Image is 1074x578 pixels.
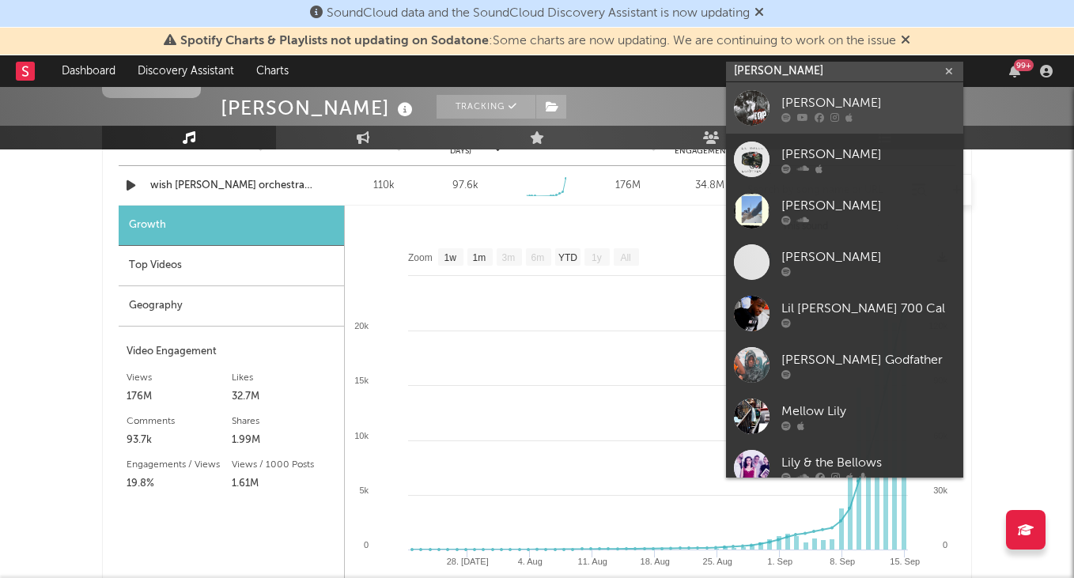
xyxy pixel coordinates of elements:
[119,206,344,246] div: Growth
[726,339,963,391] a: [PERSON_NAME] Godfather
[473,252,486,263] text: 1m
[232,412,337,431] div: Shares
[127,474,232,493] div: 19.8%
[518,557,543,566] text: 4. Aug
[51,55,127,87] a: Dashboard
[531,252,545,263] text: 6m
[232,455,337,474] div: Views / 1000 Posts
[119,286,344,327] div: Geography
[354,431,369,440] text: 10k
[232,431,337,450] div: 1.99M
[245,55,300,87] a: Charts
[354,321,369,331] text: 20k
[127,455,232,474] div: Engagements / Views
[781,247,955,266] div: [PERSON_NAME]
[781,453,955,472] div: Lily & the Bellows
[781,196,955,215] div: [PERSON_NAME]
[830,557,855,566] text: 8. Sep
[127,342,336,361] div: Video Engagement
[1014,59,1034,71] div: 99 +
[781,145,955,164] div: [PERSON_NAME]
[933,485,947,495] text: 30k
[726,288,963,339] a: Lil [PERSON_NAME] 700 Cal
[127,412,232,431] div: Comments
[781,93,955,112] div: [PERSON_NAME]
[119,246,344,286] div: Top Videos
[127,431,232,450] div: 93.7k
[327,7,750,20] span: SoundCloud data and the SoundCloud Discovery Assistant is now updating
[726,442,963,493] a: Lily & the Bellows
[901,35,910,47] span: Dismiss
[726,236,963,288] a: [PERSON_NAME]
[444,252,457,263] text: 1w
[364,540,369,550] text: 0
[592,252,602,263] text: 1y
[180,35,896,47] span: : Some charts are now updating. We are continuing to work on the issue
[781,350,955,369] div: [PERSON_NAME] Godfather
[578,557,607,566] text: 11. Aug
[558,252,577,263] text: YTD
[943,540,947,550] text: 0
[502,252,516,263] text: 3m
[232,368,337,387] div: Likes
[781,402,955,421] div: Mellow Lily
[437,95,535,119] button: Tracking
[726,185,963,236] a: [PERSON_NAME]
[232,387,337,406] div: 32.7M
[620,252,630,263] text: All
[726,82,963,134] a: [PERSON_NAME]
[1009,65,1020,77] button: 99+
[354,376,369,385] text: 15k
[726,391,963,442] a: Mellow Lily
[359,485,369,495] text: 5k
[703,557,732,566] text: 25. Aug
[641,557,670,566] text: 18. Aug
[447,557,489,566] text: 28. [DATE]
[232,474,337,493] div: 1.61M
[781,299,955,318] div: Lil [PERSON_NAME] 700 Cal
[890,557,920,566] text: 15. Sep
[180,35,489,47] span: Spotify Charts & Playlists not updating on Sodatone
[726,134,963,185] a: [PERSON_NAME]
[754,7,764,20] span: Dismiss
[408,252,433,263] text: Zoom
[127,368,232,387] div: Views
[767,557,792,566] text: 1. Sep
[726,62,963,81] input: Search for artists
[127,387,232,406] div: 176M
[127,55,245,87] a: Discovery Assistant
[221,95,417,121] div: [PERSON_NAME]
